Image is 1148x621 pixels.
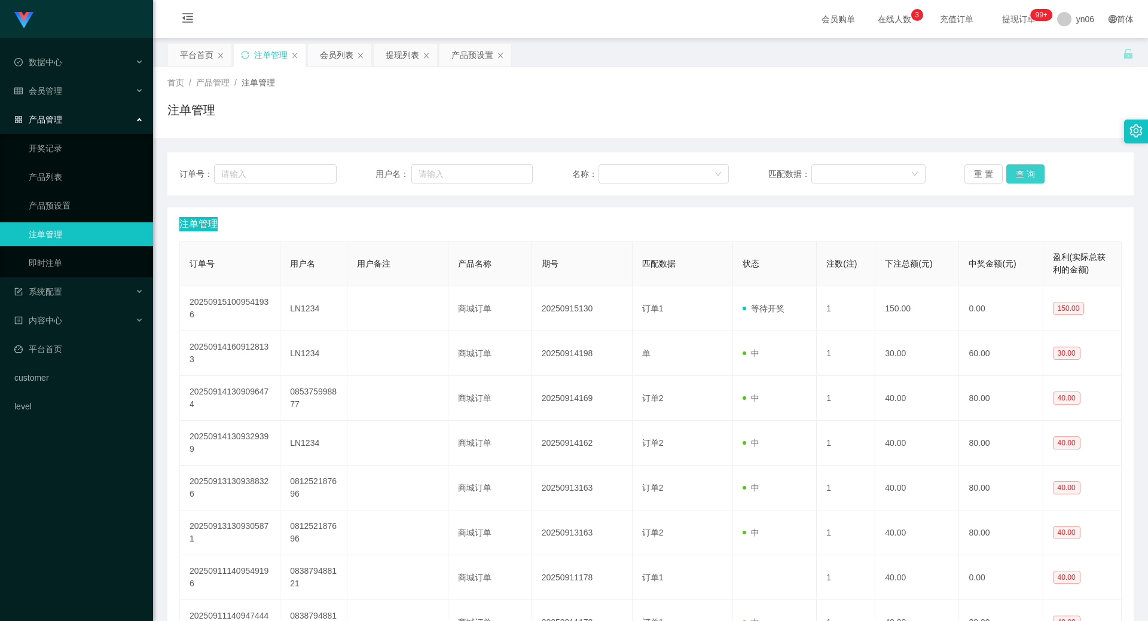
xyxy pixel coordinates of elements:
[451,44,493,66] div: 产品预设置
[875,331,959,376] td: 30.00
[1030,9,1052,21] sup: 290
[817,555,875,600] td: 1
[532,331,633,376] td: 20250914198
[959,466,1043,510] td: 80.00
[817,466,875,510] td: 1
[448,376,532,421] td: 商城订单
[1053,252,1106,274] span: 盈利(实际总获利的金额)
[743,438,759,448] span: 中
[386,44,419,66] div: 提现列表
[14,366,143,390] a: customer
[448,421,532,466] td: 商城订单
[14,316,62,325] span: 内容中心
[180,466,280,510] td: 202509131309388326
[14,337,143,361] a: 图标: dashboard平台首页
[996,15,1042,23] span: 提现订单
[817,376,875,421] td: 1
[189,78,191,87] span: /
[642,393,664,403] span: 订单2
[817,510,875,555] td: 1
[1053,526,1080,539] span: 40.00
[29,222,143,246] a: 注单管理
[180,331,280,376] td: 202509141609128133
[29,136,143,160] a: 开奖记录
[969,259,1016,268] span: 中奖金额(元)
[254,44,288,66] div: 注单管理
[14,57,62,67] span: 数据中心
[280,466,347,510] td: 081252187696
[357,259,390,268] span: 用户备注
[280,421,347,466] td: LN1234
[1123,48,1134,59] i: 图标: unlock
[572,168,599,181] span: 名称：
[743,259,759,268] span: 状态
[14,394,143,418] a: level
[743,483,759,492] span: 中
[642,483,664,492] span: 订单2
[642,304,664,313] span: 订单1
[743,304,784,313] span: 等待开奖
[280,286,347,331] td: LN1234
[743,528,759,537] span: 中
[532,286,633,331] td: 20250915130
[448,286,532,331] td: 商城订单
[959,510,1043,555] td: 80.00
[242,78,275,87] span: 注单管理
[826,259,857,268] span: 注数(注)
[375,168,411,181] span: 用户名：
[29,194,143,218] a: 产品预设置
[14,115,23,124] i: 图标: appstore-o
[180,421,280,466] td: 202509141309329399
[448,510,532,555] td: 商城订单
[1053,436,1080,449] span: 40.00
[743,348,759,358] span: 中
[180,376,280,421] td: 202509141309096474
[542,259,558,268] span: 期号
[875,286,959,331] td: 150.00
[29,165,143,189] a: 产品列表
[959,331,1043,376] td: 60.00
[817,421,875,466] td: 1
[1006,164,1045,183] button: 查 询
[532,555,633,600] td: 20250911178
[817,331,875,376] td: 1
[532,421,633,466] td: 20250914162
[915,9,919,21] p: 3
[911,9,923,21] sup: 3
[875,466,959,510] td: 40.00
[642,573,664,582] span: 订单1
[448,555,532,600] td: 商城订单
[448,466,532,510] td: 商城订单
[532,466,633,510] td: 20250913163
[885,259,932,268] span: 下注总额(元)
[959,555,1043,600] td: 0.00
[1053,571,1080,584] span: 40.00
[167,101,215,119] h1: 注单管理
[14,115,62,124] span: 产品管理
[14,86,62,96] span: 会员管理
[1053,347,1080,360] span: 30.00
[1053,481,1080,494] span: 40.00
[357,52,364,59] i: 图标: close
[14,12,33,29] img: logo.9652507e.png
[423,52,430,59] i: 图标: close
[280,510,347,555] td: 081252187696
[959,421,1043,466] td: 80.00
[180,510,280,555] td: 202509131309305871
[817,286,875,331] td: 1
[911,170,918,179] i: 图标: down
[14,58,23,66] i: 图标: check-circle-o
[1109,15,1117,23] i: 图标: global
[959,376,1043,421] td: 80.00
[934,15,979,23] span: 充值订单
[234,78,237,87] span: /
[14,316,23,325] i: 图标: profile
[179,168,214,181] span: 订单号：
[1129,124,1143,137] i: 图标: setting
[875,510,959,555] td: 40.00
[458,259,491,268] span: 产品名称
[642,259,676,268] span: 匹配数据
[214,164,336,183] input: 请输入
[872,15,917,23] span: 在线人数
[532,510,633,555] td: 20250913163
